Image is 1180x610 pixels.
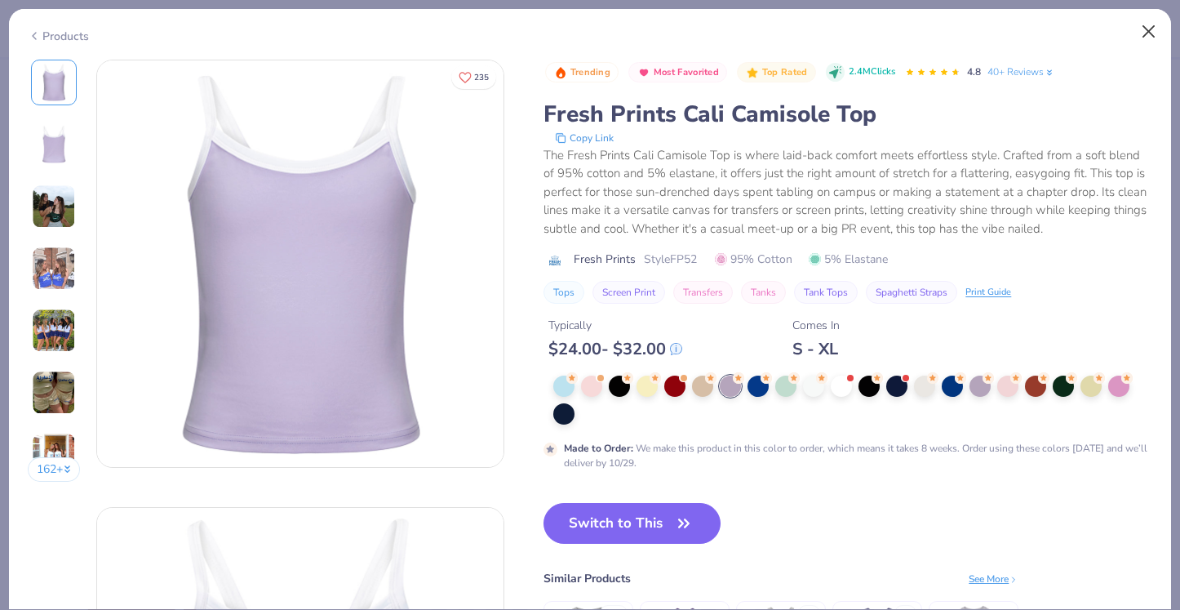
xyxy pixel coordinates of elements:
a: 40+ Reviews [987,65,1055,79]
button: Badge Button [737,62,815,83]
img: User generated content [32,185,76,229]
img: Front [97,60,503,467]
button: Badge Button [628,62,727,83]
div: $ 24.00 - $ 32.00 [548,339,682,359]
div: Fresh Prints Cali Camisole Top [543,99,1152,130]
div: Products [28,28,89,45]
span: Style FP52 [644,251,697,268]
span: 95% Cotton [715,251,792,268]
img: User generated content [32,433,76,477]
span: Top Rated [762,68,808,77]
span: 4.8 [967,65,981,78]
div: We make this product in this color to order, which means it takes 8 weeks. Order using these colo... [564,441,1152,470]
button: 162+ [28,457,81,482]
span: Fresh Prints [574,251,636,268]
strong: Made to Order : [564,442,633,455]
div: See More [969,572,1018,586]
div: S - XL [792,339,840,359]
img: Most Favorited sort [637,66,650,79]
span: 235 [474,73,489,82]
div: The Fresh Prints Cali Camisole Top is where laid-back comfort meets effortless style. Crafted fro... [543,146,1152,238]
img: Top Rated sort [746,66,759,79]
span: Most Favorited [654,68,719,77]
div: 4.8 Stars [905,60,960,86]
div: Comes In [792,317,840,334]
img: User generated content [32,371,76,415]
button: Screen Print [592,281,665,304]
button: Transfers [673,281,733,304]
div: Typically [548,317,682,334]
button: Spaghetti Straps [866,281,957,304]
img: Trending sort [554,66,567,79]
img: User generated content [32,247,76,291]
button: Tank Tops [794,281,858,304]
button: Like [451,65,496,89]
img: brand logo [543,254,566,267]
img: Back [34,125,73,164]
button: Tanks [741,281,786,304]
div: Similar Products [543,570,631,587]
span: Trending [570,68,610,77]
button: Badge Button [545,62,619,83]
button: Close [1133,16,1164,47]
button: copy to clipboard [550,130,619,146]
span: 5% Elastane [809,251,888,268]
span: 2.4M Clicks [849,65,895,79]
img: User generated content [32,309,76,353]
div: Print Guide [965,286,1011,300]
button: Tops [543,281,584,304]
img: Front [34,63,73,102]
button: Switch to This [543,503,721,544]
